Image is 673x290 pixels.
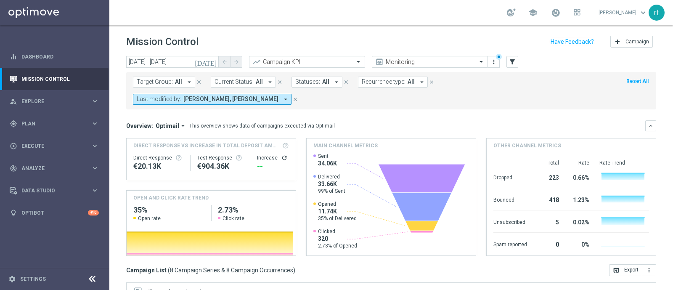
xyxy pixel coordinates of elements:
[642,264,656,276] button: more_vert
[91,120,99,128] i: keyboard_arrow_right
[291,95,299,104] button: close
[138,215,161,222] span: Open rate
[10,187,91,194] div: Data Studio
[493,237,527,250] div: Spam reported
[493,192,527,206] div: Bounced
[313,142,378,149] h4: Main channel metrics
[10,165,91,172] div: Analyze
[9,76,99,82] button: Mission Control
[625,77,649,86] button: Reset All
[569,160,589,166] div: Rate
[493,142,561,149] h4: Other channel metrics
[276,77,284,87] button: close
[222,59,228,65] i: arrow_back
[493,170,527,184] div: Dropped
[153,122,189,130] button: Optimail arrow_drop_down
[10,209,17,217] i: lightbulb
[569,170,589,184] div: 0.66%
[551,39,594,45] input: Have Feedback?
[126,36,199,48] h1: Mission Control
[9,98,99,105] button: person_search Explore keyboard_arrow_right
[91,142,99,150] i: keyboard_arrow_right
[21,144,91,149] span: Execute
[293,266,295,274] span: )
[137,96,181,103] span: Last modified by:
[569,237,589,250] div: 0%
[362,78,405,85] span: Recurrence type:
[506,56,518,68] button: filter_alt
[645,120,656,131] button: keyboard_arrow_down
[10,202,99,224] div: Optibot
[185,78,193,86] i: arrow_drop_down
[408,78,415,85] span: All
[537,215,559,228] div: 5
[195,58,217,66] i: [DATE]
[282,96,289,103] i: arrow_drop_down
[613,267,620,274] i: open_in_browser
[429,79,435,85] i: close
[9,120,99,127] button: gps_fixed Plan keyboard_arrow_right
[609,264,642,276] button: open_in_browser Export
[318,173,345,180] span: Delivered
[418,78,426,86] i: arrow_drop_down
[197,161,244,171] div: €904,362
[318,153,337,160] span: Sent
[9,143,99,149] button: play_circle_outline Execute keyboard_arrow_right
[193,56,219,69] button: [DATE]
[318,235,357,242] span: 320
[509,58,516,66] i: filter_alt
[133,194,209,202] h4: OPEN AND CLICK RATE TREND
[318,242,357,249] span: 2.73% of Opened
[10,45,99,68] div: Dashboard
[21,188,91,193] span: Data Studio
[614,38,621,45] i: add
[266,78,274,86] i: arrow_drop_down
[223,215,244,222] span: Click rate
[21,45,99,68] a: Dashboard
[569,215,589,228] div: 0.02%
[646,267,652,274] i: more_vert
[9,210,99,216] button: lightbulb Optibot +10
[168,266,170,274] span: (
[375,58,384,66] i: preview
[9,165,99,172] button: track_changes Analyze keyboard_arrow_right
[292,96,298,102] i: close
[10,165,17,172] i: track_changes
[318,215,357,222] span: 35% of Delivered
[21,166,91,171] span: Analyze
[537,192,559,206] div: 418
[197,154,244,161] div: Test Response
[21,202,88,224] a: Optibot
[133,161,183,171] div: €20,132
[10,142,17,150] i: play_circle_outline
[137,78,173,85] span: Target Group:
[428,77,435,87] button: close
[257,161,289,171] div: --
[10,120,91,128] div: Plan
[281,154,288,161] button: refresh
[183,96,278,103] span: [PERSON_NAME], [PERSON_NAME]
[372,56,488,68] ng-select: Monitoring
[318,180,345,188] span: 33.66K
[252,58,261,66] i: trending_up
[648,123,654,129] i: keyboard_arrow_down
[21,68,99,90] a: Mission Control
[599,160,649,166] div: Rate Trend
[291,77,342,88] button: Statuses: All arrow_drop_down
[179,122,187,130] i: arrow_drop_down
[91,186,99,194] i: keyboard_arrow_right
[196,79,202,85] i: close
[10,53,17,61] i: equalizer
[20,277,46,282] a: Settings
[9,53,99,60] button: equalizer Dashboard
[256,78,263,85] span: All
[91,97,99,105] i: keyboard_arrow_right
[10,120,17,128] i: gps_fixed
[257,154,289,161] div: Increase
[490,59,497,65] i: more_vert
[219,56,231,68] button: arrow_back
[639,8,648,17] span: keyboard_arrow_down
